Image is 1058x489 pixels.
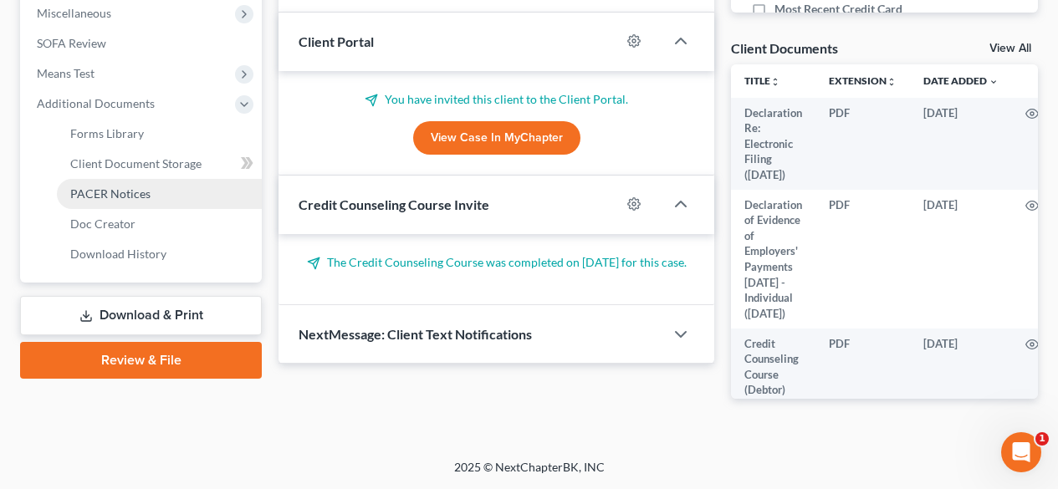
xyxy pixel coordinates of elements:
p: You have invited this client to the Client Portal. [299,91,694,108]
span: PACER Notices [70,186,151,201]
a: PACER Notices [57,179,262,209]
a: Review & File [20,342,262,379]
td: Declaration of Evidence of Employers' Payments [DATE] - Individual ([DATE]) [731,190,815,329]
a: Doc Creator [57,209,262,239]
a: View Case in MyChapter [413,121,580,155]
td: PDF [815,190,910,329]
span: Client Document Storage [70,156,202,171]
i: unfold_more [770,77,780,87]
iframe: Intercom live chat [1001,432,1041,472]
td: [DATE] [910,98,1012,190]
a: View All [989,43,1031,54]
p: The Credit Counseling Course was completed on [DATE] for this case. [299,254,694,271]
span: Download History [70,247,166,261]
div: 2025 © NextChapterBK, INC [53,459,1006,489]
span: NextMessage: Client Text Notifications [299,326,532,342]
a: Date Added expand_more [923,74,999,87]
a: Download & Print [20,296,262,335]
a: SOFA Review [23,28,262,59]
td: PDF [815,98,910,190]
span: Most Recent Credit Card Statements [774,1,947,34]
td: [DATE] [910,190,1012,329]
span: Doc Creator [70,216,135,231]
td: PDF [815,329,910,405]
span: Additional Documents [37,96,155,110]
td: Declaration Re: Electronic Filing ([DATE]) [731,98,815,190]
span: SOFA Review [37,36,106,50]
span: 1 [1035,432,1049,446]
td: [DATE] [910,329,1012,405]
span: Forms Library [70,126,144,140]
a: Download History [57,239,262,269]
td: Credit Counseling Course (Debtor) [731,329,815,405]
span: Miscellaneous [37,6,111,20]
span: Means Test [37,66,95,80]
a: Titleunfold_more [744,74,780,87]
span: Client Portal [299,33,374,49]
span: Credit Counseling Course Invite [299,196,489,212]
i: unfold_more [887,77,897,87]
a: Forms Library [57,119,262,149]
a: Client Document Storage [57,149,262,179]
a: Extensionunfold_more [829,74,897,87]
div: Client Documents [731,39,838,57]
i: expand_more [989,77,999,87]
